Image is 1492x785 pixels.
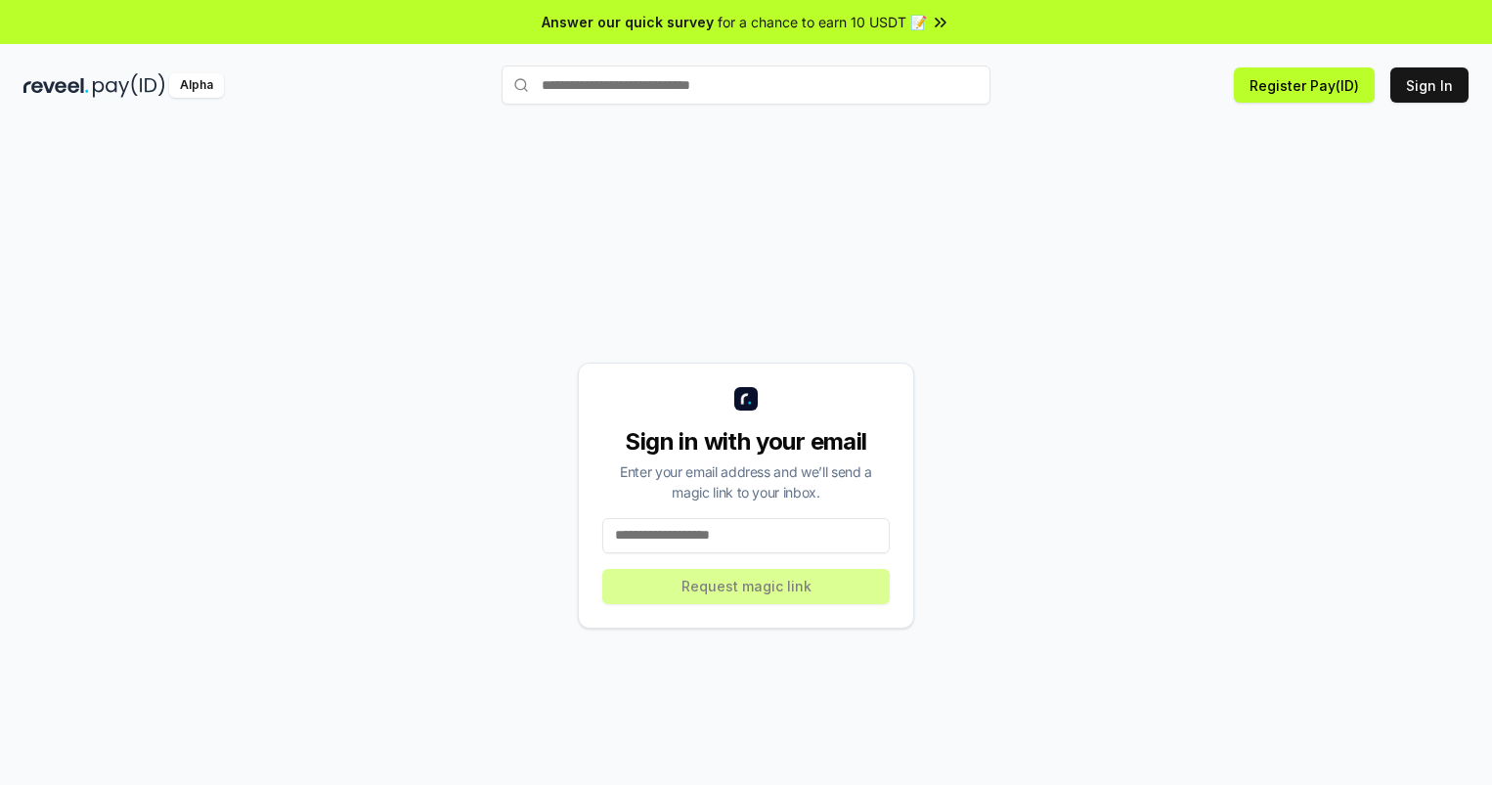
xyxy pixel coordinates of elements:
img: pay_id [93,73,165,98]
div: Enter your email address and we’ll send a magic link to your inbox. [602,461,890,502]
div: Sign in with your email [602,426,890,458]
img: reveel_dark [23,73,89,98]
img: logo_small [734,387,758,411]
span: for a chance to earn 10 USDT 📝 [718,12,927,32]
div: Alpha [169,73,224,98]
span: Answer our quick survey [542,12,714,32]
button: Sign In [1390,67,1469,103]
button: Register Pay(ID) [1234,67,1375,103]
